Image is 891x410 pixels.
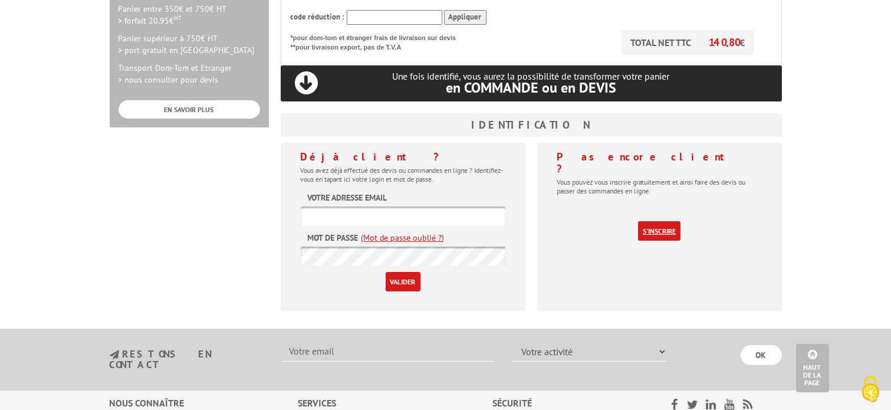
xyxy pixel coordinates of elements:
[175,14,182,22] sup: HT
[282,342,494,362] input: Votre email
[281,71,782,95] p: Une fois identifié, vous aurez la possibilité de transformer votre panier
[301,166,505,183] p: Vous avez déjà effectué des devis ou commandes en ligne ? Identifiez-vous en tapant ici votre log...
[856,375,885,404] img: Cookies (fenêtre modale)
[557,151,762,175] h4: Pas encore client ?
[308,192,387,204] label: Votre adresse email
[119,45,255,55] span: > port gratuit en [GEOGRAPHIC_DATA]
[281,113,782,137] h3: Identification
[291,12,345,22] span: code réduction :
[298,396,493,410] div: Services
[119,32,260,56] p: Panier supérieur à 750€ HT
[291,30,468,52] p: *pour dom-tom et étranger frais de livraison sur devis **pour livraison export, pas de T.V.A
[557,178,762,195] p: Vous pouvez vous inscrire gratuitement et ainsi faire des devis ou passer des commandes en ligne.
[446,78,616,97] span: en COMMANDE ou en DEVIS
[638,221,680,241] a: S'inscrire
[386,272,420,291] input: Valider
[119,74,219,85] span: > nous consulter pour devis
[850,370,891,410] button: Cookies (fenêtre modale)
[622,30,754,55] p: TOTAL NET TTC €
[119,15,182,26] span: > forfait 20.95€
[119,3,260,27] p: Panier entre 350€ et 750€ HT
[110,350,119,360] img: newsletter.jpg
[110,349,265,370] h3: restons en contact
[301,151,505,163] h4: Déjà client ?
[492,396,640,410] div: Sécurité
[308,232,359,244] label: Mot de passe
[444,10,486,25] input: Appliquer
[741,345,782,365] input: OK
[796,344,829,392] a: Haut de la page
[119,100,260,119] a: EN SAVOIR PLUS
[119,62,260,86] p: Transport Dom-Tom et Etranger
[709,35,739,49] span: 140,80
[110,396,298,410] div: Nous connaître
[361,232,445,244] a: (Mot de passe oublié ?)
